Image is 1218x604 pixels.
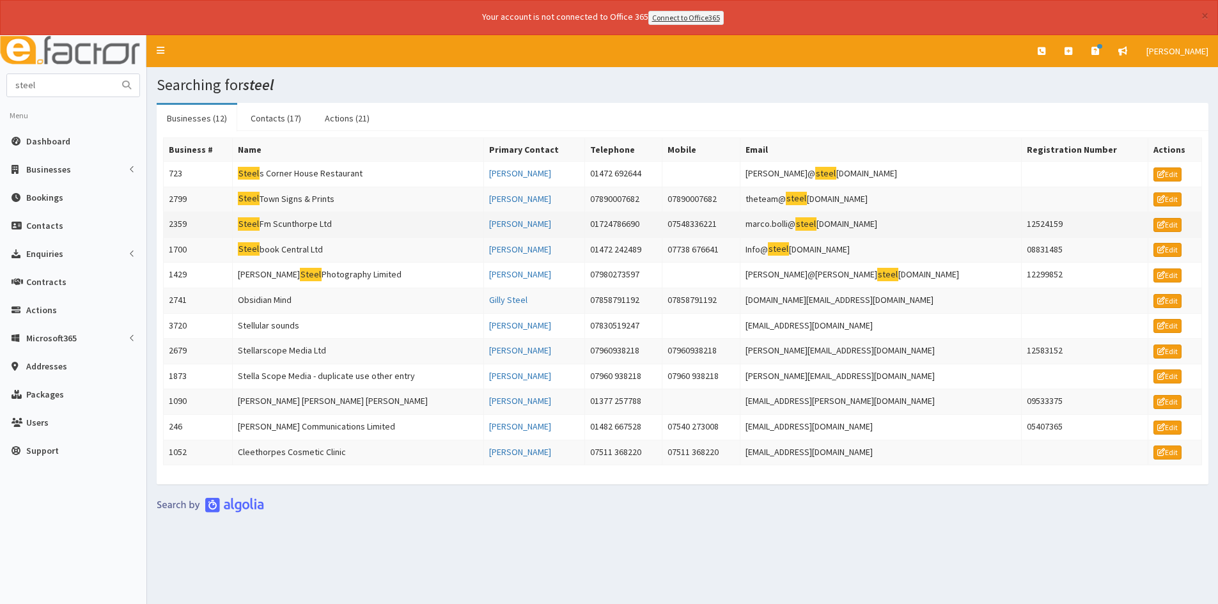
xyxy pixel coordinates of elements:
td: Stellarscope Media Ltd [232,339,483,364]
div: Your account is not connected to Office 365 [229,10,977,25]
td: 07548336221 [662,212,740,238]
td: 07858791192 [662,288,740,313]
td: book Central Ltd [232,237,483,263]
td: [EMAIL_ADDRESS][DOMAIN_NAME] [740,414,1022,440]
td: marco.bolli@ [DOMAIN_NAME] [740,212,1022,238]
td: 12299852 [1022,263,1148,288]
a: [PERSON_NAME] [489,193,551,205]
td: [PERSON_NAME]@ [DOMAIN_NAME] [740,161,1022,187]
td: 07738 676641 [662,237,740,263]
td: s Corner House Restaurant [232,161,483,187]
th: Telephone [584,137,662,161]
td: 246 [164,414,233,440]
a: Edit [1153,345,1182,359]
td: 2359 [164,212,233,238]
a: Edit [1153,268,1182,283]
td: 1090 [164,389,233,415]
td: 07858791192 [584,288,662,313]
td: [EMAIL_ADDRESS][PERSON_NAME][DOMAIN_NAME] [740,389,1022,415]
td: 1700 [164,237,233,263]
th: Email [740,137,1022,161]
td: 2679 [164,339,233,364]
a: Edit [1153,369,1182,383]
a: Edit [1153,218,1182,232]
mark: Steel [238,192,260,205]
td: Obsidian Mind [232,288,483,313]
a: Connect to Office365 [648,11,724,25]
th: Name [232,137,483,161]
th: Mobile [662,137,740,161]
button: × [1201,9,1208,22]
td: 3720 [164,313,233,339]
img: search-by-algolia-light-background.png [157,497,264,513]
th: Registration Number [1022,137,1148,161]
td: 2799 [164,187,233,212]
td: [PERSON_NAME]@[PERSON_NAME] [DOMAIN_NAME] [740,263,1022,288]
a: [PERSON_NAME] [489,167,551,179]
mark: steel [795,217,817,231]
a: Edit [1153,167,1182,182]
mark: Steel [238,242,260,256]
span: Contacts [26,220,63,231]
th: Business # [164,137,233,161]
td: 05407365 [1022,414,1148,440]
span: Addresses [26,360,67,372]
a: [PERSON_NAME] [489,244,551,255]
td: 1873 [164,364,233,389]
span: Support [26,445,59,456]
a: [PERSON_NAME] [489,320,551,331]
a: Businesses (12) [157,105,237,132]
a: Edit [1153,243,1182,257]
span: Businesses [26,164,71,175]
mark: Steel [238,217,260,231]
td: 07511 368220 [584,440,662,465]
td: [PERSON_NAME] Photography Limited [232,263,483,288]
td: 07960 938218 [584,364,662,389]
td: 01472 242489 [584,237,662,263]
td: 12524159 [1022,212,1148,238]
a: [PERSON_NAME] [489,370,551,382]
td: 07960938218 [662,339,740,364]
span: Users [26,417,49,428]
a: Edit [1153,445,1182,460]
span: Bookings [26,192,63,203]
td: Cleethorpes Cosmetic Clinic [232,440,483,465]
td: 08831485 [1022,237,1148,263]
td: 723 [164,161,233,187]
td: Info@ [DOMAIN_NAME] [740,237,1022,263]
a: [PERSON_NAME] [489,421,551,432]
td: Stellular sounds [232,313,483,339]
a: Edit [1153,319,1182,333]
mark: steel [768,242,790,256]
td: [PERSON_NAME][EMAIL_ADDRESS][DOMAIN_NAME] [740,339,1022,364]
td: 07890007682 [662,187,740,212]
a: [PERSON_NAME] [489,268,551,280]
td: 07540 273008 [662,414,740,440]
a: Edit [1153,192,1182,206]
td: [EMAIL_ADDRESS][DOMAIN_NAME] [740,313,1022,339]
td: [DOMAIN_NAME][EMAIL_ADDRESS][DOMAIN_NAME] [740,288,1022,313]
td: Town Signs & Prints [232,187,483,212]
td: Stella Scope Media - duplicate use other entry [232,364,483,389]
td: 2741 [164,288,233,313]
span: Contracts [26,276,66,288]
mark: steel [877,268,899,281]
td: [PERSON_NAME] [PERSON_NAME] [PERSON_NAME] [232,389,483,415]
td: 07980273597 [584,263,662,288]
td: 09533375 [1022,389,1148,415]
td: 07890007682 [584,187,662,212]
a: Gilly Steel [489,294,527,306]
a: Edit [1153,421,1182,435]
td: 1429 [164,263,233,288]
a: [PERSON_NAME] [1137,35,1218,67]
mark: steel [815,167,837,180]
td: 07511 368220 [662,440,740,465]
a: [PERSON_NAME] [489,218,551,229]
td: 01724786690 [584,212,662,238]
i: steel [243,75,274,95]
a: [PERSON_NAME] [489,395,551,407]
td: 01377 257788 [584,389,662,415]
td: Fm Scunthorpe Ltd [232,212,483,238]
td: theteam@ [DOMAIN_NAME] [740,187,1022,212]
td: [EMAIL_ADDRESS][DOMAIN_NAME] [740,440,1022,465]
